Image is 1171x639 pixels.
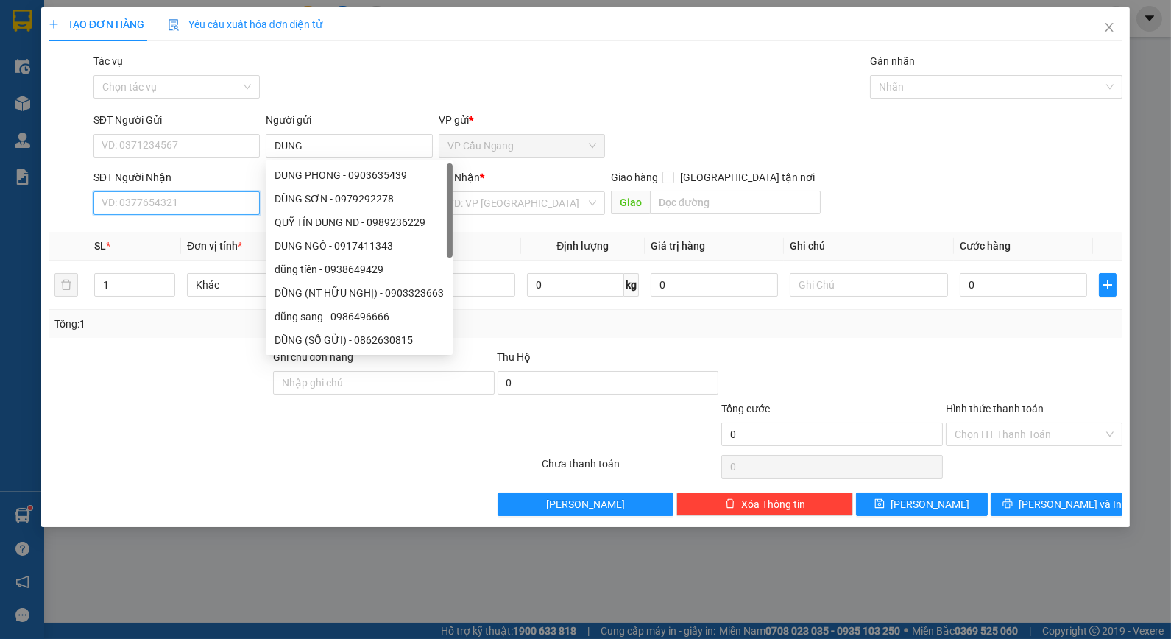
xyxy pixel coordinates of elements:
[266,163,453,187] div: DUNG PHONG - 0903635439
[266,234,453,258] div: DUNG NGÔ - 0917411343
[874,498,885,510] span: save
[93,112,260,128] div: SĐT Người Gửi
[275,261,444,278] div: dũng tíên - 0938649429
[439,112,605,128] div: VP gửi
[1089,7,1130,49] button: Close
[611,172,658,183] span: Giao hàng
[611,191,650,214] span: Giao
[891,496,969,512] span: [PERSON_NAME]
[676,493,853,516] button: deleteXóa Thông tin
[275,238,444,254] div: DUNG NGÔ - 0917411343
[725,498,735,510] span: delete
[275,332,444,348] div: DŨNG (SỐ GỬI) - 0862630815
[266,211,453,234] div: QUỸ TÍN DỤNG ND - 0989236229
[721,403,770,414] span: Tổng cước
[275,285,444,301] div: DŨNG (NT HỮU NGHỊ) - 0903323663
[168,18,323,30] span: Yêu cầu xuất hóa đơn điện tử
[541,456,721,481] div: Chưa thanh toán
[94,240,106,252] span: SL
[275,214,444,230] div: QUỸ TÍN DỤNG ND - 0989236229
[498,493,674,516] button: [PERSON_NAME]
[1019,496,1122,512] span: [PERSON_NAME] và In
[93,169,260,186] div: SĐT Người Nhận
[275,308,444,325] div: dũng sang - 0986496666
[741,496,805,512] span: Xóa Thông tin
[49,18,144,30] span: TẠO ĐƠN HÀNG
[266,328,453,352] div: DŨNG (SỐ GỬI) - 0862630815
[1002,498,1013,510] span: printer
[439,172,480,183] span: VP Nhận
[93,55,123,67] label: Tác vụ
[196,274,336,296] span: Khác
[447,135,596,157] span: VP Cầu Ngang
[1099,273,1117,297] button: plus
[273,351,354,363] label: Ghi chú đơn hàng
[54,273,78,297] button: delete
[275,167,444,183] div: DUNG PHONG - 0903635439
[498,351,531,363] span: Thu Hộ
[674,169,821,186] span: [GEOGRAPHIC_DATA] tận nơi
[273,371,495,395] input: Ghi chú đơn hàng
[266,112,432,128] div: Người gửi
[651,240,705,252] span: Giá trị hàng
[651,273,778,297] input: 0
[946,403,1044,414] label: Hình thức thanh toán
[790,273,948,297] input: Ghi Chú
[266,281,453,305] div: DŨNG (NT HỮU NGHỊ) - 0903323663
[49,19,59,29] span: plus
[168,19,180,31] img: icon
[556,240,609,252] span: Định lượng
[54,316,453,332] div: Tổng: 1
[1100,279,1116,291] span: plus
[546,496,625,512] span: [PERSON_NAME]
[870,55,915,67] label: Gán nhãn
[856,493,988,516] button: save[PERSON_NAME]
[266,305,453,328] div: dũng sang - 0986496666
[266,258,453,281] div: dũng tíên - 0938649429
[187,240,242,252] span: Đơn vị tính
[650,191,821,214] input: Dọc đường
[624,273,639,297] span: kg
[275,191,444,207] div: DŨNG SƠN - 0979292278
[1103,21,1115,33] span: close
[991,493,1122,516] button: printer[PERSON_NAME] và In
[784,232,954,261] th: Ghi chú
[960,240,1011,252] span: Cước hàng
[266,187,453,211] div: DŨNG SƠN - 0979292278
